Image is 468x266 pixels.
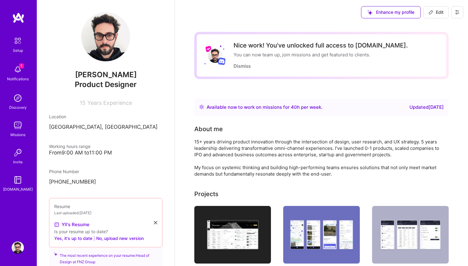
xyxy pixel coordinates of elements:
div: Available now to work on missions for h per week . [207,104,322,111]
button: Edit [423,6,449,18]
img: Availability [199,104,204,109]
img: bell [12,63,24,76]
div: About me [194,124,223,134]
img: Lyft logo [205,46,212,52]
span: Product Designer [75,80,137,89]
button: Dismiss [234,63,251,69]
img: teamwork [12,119,24,131]
i: icon Close [154,221,157,224]
img: User Avatar [81,12,130,61]
span: 1 [19,63,24,68]
button: Yes, it's up to date [54,235,92,242]
span: Enhance my profile [367,9,414,15]
img: User Avatar [12,241,24,254]
div: Invite [13,159,23,165]
span: [PERSON_NAME] [49,70,162,79]
span: Edit [428,9,443,15]
div: Location [49,113,162,120]
div: [DOMAIN_NAME] [3,186,33,192]
span: | [93,235,95,241]
img: setup [11,34,24,47]
img: Resume [54,222,59,227]
div: Updated [DATE] [409,104,444,111]
span: Years Experience [87,100,132,106]
div: Projects [194,189,219,199]
img: Invite [12,146,24,159]
div: Is your resume up to date? [54,228,157,235]
div: From 9:00 AM to 11:00 PM [49,150,162,156]
a: User Avatar [10,241,25,254]
span: Working hours range [49,144,90,149]
i: icon SuggestedTeams [54,252,57,256]
div: Missions [10,131,25,138]
div: Nice work! You've unlocked full access to [DOMAIN_NAME]. [234,42,408,49]
div: 15+ years driving product innovation through the intersection of design, user research, and UX st... [194,139,439,177]
img: logo [12,12,25,23]
img: discovery [12,92,24,104]
p: [PHONE_NUMBER] [49,178,162,186]
span: 15 [80,100,86,106]
img: Discord logo [218,57,226,65]
span: 40 [291,104,297,110]
div: Last uploaded: [DATE] [54,210,157,216]
span: Phone Number [49,169,79,174]
button: Enhance my profile [361,6,421,18]
img: Operations Platform for Internal Workflows [372,206,449,264]
button: No, upload new version [96,235,144,242]
div: Notifications [7,76,29,82]
img: Connected Wealth through UX Strategy [194,206,271,264]
i: icon SuggestedTeams [367,10,372,15]
span: Resume [54,204,70,209]
div: You can now team up, join missions and get featured to clients. [234,51,408,58]
p: [GEOGRAPHIC_DATA], [GEOGRAPHIC_DATA] [49,123,162,131]
img: Owner-centric property marketplace [283,206,360,264]
img: User Avatar [208,48,223,63]
div: Discovery [9,104,27,111]
a: Yll's Resume [54,221,89,228]
img: guide book [12,174,24,186]
div: Setup [13,47,23,54]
